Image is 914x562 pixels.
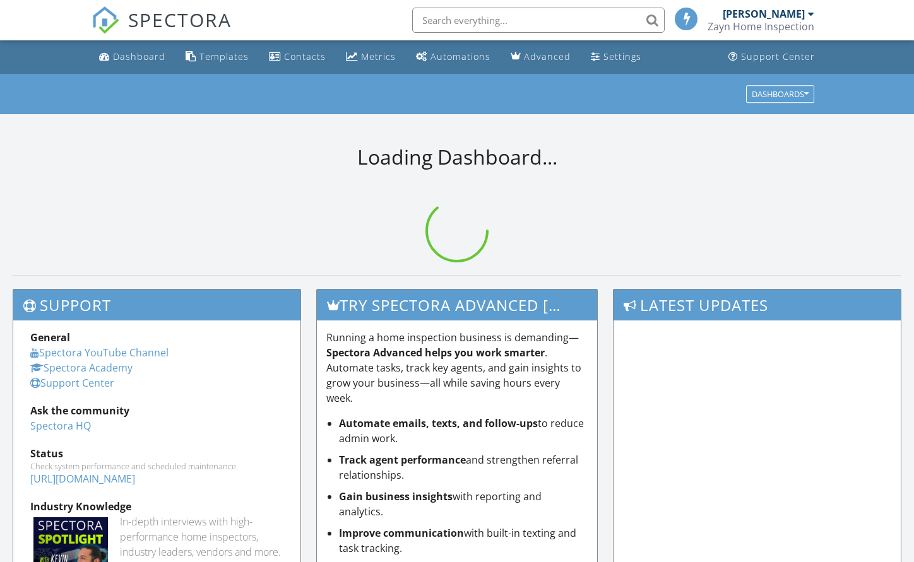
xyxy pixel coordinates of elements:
a: Spectora HQ [30,419,91,433]
div: Settings [603,50,641,62]
li: with built-in texting and task tracking. [339,525,587,556]
div: Industry Knowledge [30,499,283,514]
div: Advanced [524,50,571,62]
strong: Gain business insights [339,489,453,503]
div: Metrics [361,50,396,62]
a: SPECTORA [92,17,232,44]
div: Dashboards [752,90,809,98]
a: Support Center [30,376,114,390]
a: Settings [586,45,646,69]
li: with reporting and analytics. [339,489,587,519]
li: and strengthen referral relationships. [339,452,587,483]
h3: Latest Updates [614,290,901,320]
strong: Automate emails, texts, and follow-ups [339,416,538,430]
div: Ask the community [30,403,283,418]
div: Check system performance and scheduled maintenance. [30,461,283,471]
div: Automations [430,50,490,62]
img: The Best Home Inspection Software - Spectora [92,6,119,34]
span: SPECTORA [128,6,232,33]
h3: Try spectora advanced [DATE] [317,290,596,320]
li: to reduce admin work. [339,416,587,446]
a: Spectora YouTube Channel [30,346,169,360]
button: Dashboards [746,85,814,103]
a: Dashboard [94,45,170,69]
a: Templates [181,45,254,69]
strong: General [30,331,70,344]
div: Zayn Home Inspection [708,20,814,33]
div: Support Center [741,50,815,62]
p: Running a home inspection business is demanding— . Automate tasks, track key agents, and gain ins... [326,330,587,406]
strong: Track agent performance [339,453,466,467]
div: Templates [199,50,249,62]
a: Automations (Basic) [411,45,496,69]
div: Contacts [284,50,326,62]
div: [PERSON_NAME] [723,8,805,20]
a: Metrics [341,45,401,69]
input: Search everything... [412,8,665,33]
h3: Support [13,290,300,320]
a: Support Center [723,45,820,69]
a: [URL][DOMAIN_NAME] [30,472,135,486]
div: Status [30,446,283,461]
div: Dashboard [113,50,165,62]
a: Spectora Academy [30,361,133,375]
a: Advanced [506,45,576,69]
strong: Improve communication [339,526,464,540]
strong: Spectora Advanced helps you work smarter [326,346,545,360]
a: Contacts [264,45,331,69]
